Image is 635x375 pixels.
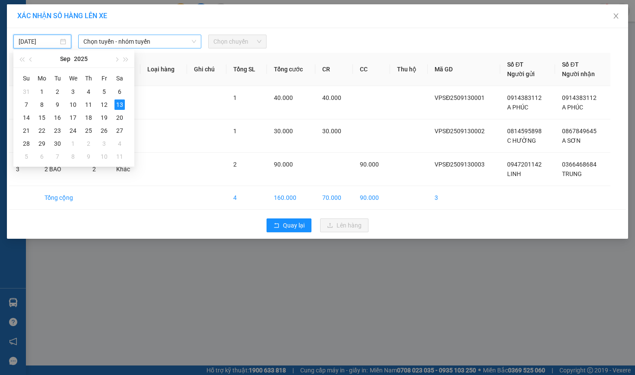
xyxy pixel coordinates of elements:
div: 30 [52,138,63,149]
button: uploadLên hàng [320,218,368,232]
div: 2 [83,138,94,149]
div: 1 [68,138,78,149]
div: 13 [114,99,125,110]
span: Chọn tuyến - nhóm tuyến [83,35,196,48]
input: 13/09/2025 [19,37,58,46]
span: 30.000 [322,128,341,135]
span: VPSĐ2509130001 [435,94,485,101]
span: 90.000 [360,161,379,168]
span: A PHÚC [507,104,528,111]
th: Ghi chú [187,53,226,86]
td: 2025-09-10 [65,98,81,111]
button: 2025 [74,50,88,67]
span: close [613,13,619,19]
td: 2025-10-01 [65,137,81,150]
th: Su [19,71,34,85]
button: Sep [60,50,70,67]
span: Chọn chuyến [213,35,261,48]
td: 2025-09-04 [81,85,96,98]
td: 2025-09-25 [81,124,96,137]
div: 5 [99,87,109,97]
td: 2025-09-20 [112,111,127,124]
div: 16 [52,112,63,123]
td: 3 [9,153,38,186]
span: down [191,39,197,44]
td: 2 BAO [38,153,86,186]
div: 19 [99,112,109,123]
div: 17 [68,112,78,123]
th: Th [81,71,96,85]
td: 2025-09-27 [112,124,127,137]
td: 2025-10-05 [19,150,34,163]
div: 1 [37,87,47,97]
td: 2025-09-03 [65,85,81,98]
td: 2025-09-16 [50,111,65,124]
div: 9 [52,99,63,110]
span: 0814595898 [507,128,542,135]
td: 2025-09-30 [50,137,65,150]
td: 2025-09-02 [50,85,65,98]
div: 24 [68,125,78,136]
span: LINH [507,170,521,177]
span: 1 [233,94,237,101]
div: 7 [52,151,63,162]
td: 2025-10-07 [50,150,65,163]
div: 10 [68,99,78,110]
span: rollback [273,222,279,229]
span: VPSĐ2509130002 [435,128,485,135]
th: CC [353,53,390,86]
td: 2025-10-08 [65,150,81,163]
span: VPSĐ2509130003 [435,161,485,168]
th: Sa [112,71,127,85]
td: 2025-09-29 [34,137,50,150]
td: 2025-09-24 [65,124,81,137]
td: 2025-10-06 [34,150,50,163]
td: 2025-09-09 [50,98,65,111]
td: 2025-09-13 [112,98,127,111]
span: 1 [233,128,237,135]
td: 2025-09-17 [65,111,81,124]
div: 15 [37,112,47,123]
span: 40.000 [274,94,293,101]
div: 4 [83,87,94,97]
span: Quay lại [283,221,305,230]
td: 2025-08-31 [19,85,34,98]
th: Fr [96,71,112,85]
div: 21 [21,125,32,136]
td: 2025-10-03 [96,137,112,150]
div: 27 [114,125,125,136]
td: 160.000 [267,186,315,210]
span: 0914383112 [562,94,597,101]
th: CR [315,53,352,86]
td: 2025-10-10 [96,150,112,163]
span: XÁC NHẬN SỐ HÀNG LÊN XE [17,12,107,20]
div: 14 [21,112,32,123]
td: 2025-09-23 [50,124,65,137]
div: 11 [83,99,94,110]
td: 2025-09-08 [34,98,50,111]
td: 2025-10-02 [81,137,96,150]
td: 70.000 [315,186,352,210]
td: 2025-09-12 [96,98,112,111]
div: 20 [114,112,125,123]
th: Tổng cước [267,53,315,86]
span: 2 [233,161,237,168]
td: 2025-09-01 [34,85,50,98]
td: 2025-09-06 [112,85,127,98]
div: 22 [37,125,47,136]
div: 8 [37,99,47,110]
div: 8 [68,151,78,162]
th: We [65,71,81,85]
span: C HƯỜNG [507,137,536,144]
div: 5 [21,151,32,162]
th: Tổng SL [226,53,267,86]
div: 6 [114,87,125,97]
th: Thu hộ [390,53,428,86]
td: 2 [9,119,38,153]
td: 2025-09-07 [19,98,34,111]
div: 10 [99,151,109,162]
td: 2025-09-18 [81,111,96,124]
td: 2025-09-21 [19,124,34,137]
span: 0914383112 [507,94,542,101]
div: 3 [99,138,109,149]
